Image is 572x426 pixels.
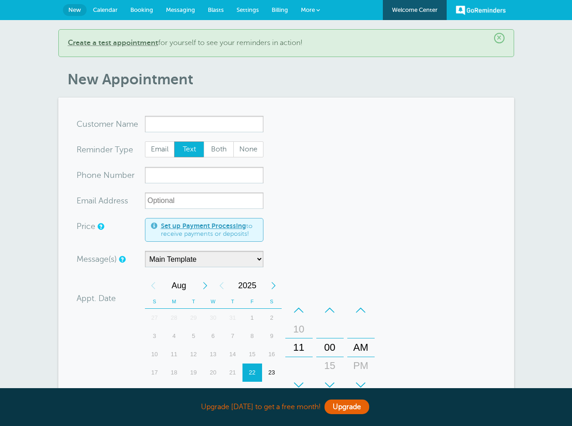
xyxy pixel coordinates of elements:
[77,145,133,154] label: Reminder Type
[223,327,242,345] div: 7
[184,309,203,327] div: Tuesday, July 29
[175,142,204,157] span: Text
[265,276,282,295] div: Next Year
[233,141,263,158] label: None
[164,345,184,364] div: 11
[203,382,223,400] div: Wednesday, August 27
[208,6,224,13] span: Blasts
[77,197,93,205] span: Ema
[184,327,203,345] div: Tuesday, August 5
[242,309,262,327] div: Friday, August 1
[203,327,223,345] div: 6
[203,309,223,327] div: 30
[67,71,514,88] h1: New Appointment
[262,309,282,327] div: Saturday, August 2
[184,382,203,400] div: 26
[68,39,158,47] a: Create a test appointment
[145,309,165,327] div: Sunday, July 27
[242,295,262,309] th: F
[92,171,115,179] span: ne Nu
[262,364,282,382] div: 23
[242,382,262,400] div: 29
[319,338,341,357] div: 00
[145,364,165,382] div: 17
[319,375,341,393] div: 30
[262,327,282,345] div: Saturday, August 9
[203,382,223,400] div: 27
[223,309,242,327] div: 31
[223,309,242,327] div: Thursday, July 31
[203,345,223,364] div: Wednesday, August 13
[242,327,262,345] div: 8
[166,6,195,13] span: Messaging
[184,345,203,364] div: 12
[285,301,313,394] div: Hours
[494,33,505,43] span: ×
[262,345,282,364] div: 16
[184,327,203,345] div: 5
[93,6,118,13] span: Calendar
[223,382,242,400] div: 28
[145,345,165,364] div: Sunday, August 10
[145,192,263,209] input: Optional
[164,382,184,400] div: 25
[262,309,282,327] div: 2
[77,116,145,132] div: ame
[213,276,230,295] div: Previous Year
[203,309,223,327] div: Wednesday, July 30
[262,382,282,400] div: Saturday, August 30
[164,364,184,382] div: Monday, August 18
[77,255,117,263] label: Message(s)
[350,338,372,357] div: AM
[262,327,282,345] div: 9
[98,223,103,229] a: An optional price for the appointment. If you set a price, you can include a payment link in your...
[242,382,262,400] div: Friday, August 29
[350,357,372,375] div: PM
[223,364,242,382] div: Thursday, August 21
[325,400,369,414] a: Upgrade
[119,256,124,262] a: You can create different reminder message templates under the Settings tab.
[145,276,161,295] div: Previous Month
[184,309,203,327] div: 29
[77,222,95,230] label: Price
[223,327,242,345] div: Thursday, August 7
[130,6,153,13] span: Booking
[234,142,263,157] span: None
[262,295,282,309] th: S
[145,382,165,400] div: 24
[223,295,242,309] th: T
[77,171,92,179] span: Pho
[91,120,122,128] span: tomer N
[164,295,184,309] th: M
[203,327,223,345] div: Wednesday, August 6
[63,4,87,16] a: New
[288,338,310,357] div: 11
[184,345,203,364] div: Tuesday, August 12
[262,382,282,400] div: 30
[145,364,165,382] div: Sunday, August 17
[242,327,262,345] div: Friday, August 8
[77,294,116,302] label: Appt. Date
[145,309,165,327] div: 27
[164,364,184,382] div: 18
[164,382,184,400] div: Monday, August 25
[203,364,223,382] div: Wednesday, August 20
[164,345,184,364] div: Monday, August 11
[93,197,113,205] span: il Add
[223,345,242,364] div: Thursday, August 14
[204,142,233,157] span: Both
[184,382,203,400] div: Tuesday, August 26
[203,295,223,309] th: W
[223,364,242,382] div: 21
[301,6,315,13] span: More
[230,276,265,295] span: 2025
[68,39,505,47] p: for yourself to see your reminders in action!
[242,364,262,382] div: Today, Friday, August 22
[184,364,203,382] div: 19
[203,364,223,382] div: 20
[184,295,203,309] th: T
[161,222,258,238] span: to receive payments or deposits!
[242,345,262,364] div: 15
[164,309,184,327] div: Monday, July 28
